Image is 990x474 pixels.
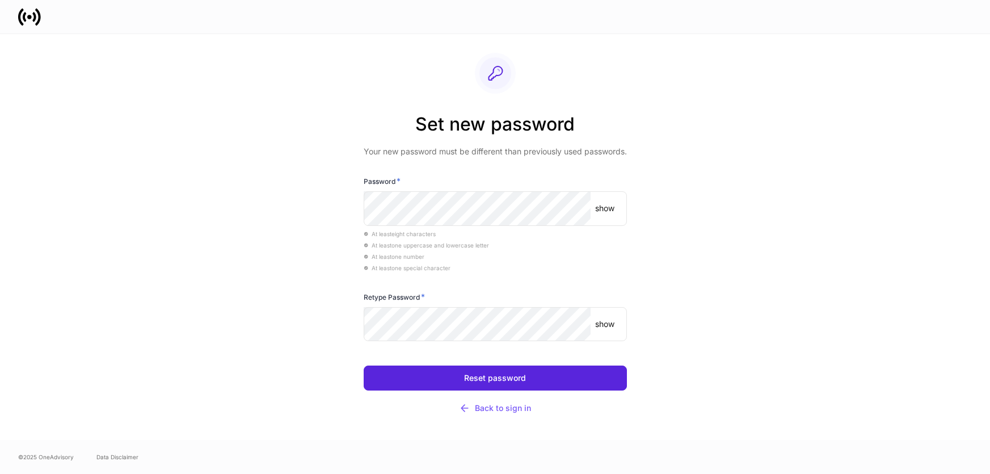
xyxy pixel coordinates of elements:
[364,230,436,237] span: At least eight characters
[364,265,450,271] span: At least one special character
[364,291,425,303] h6: Retype Password
[96,452,138,462] a: Data Disclaimer
[364,175,401,187] h6: Password
[364,395,627,421] button: Back to sign in
[364,366,627,391] button: Reset password
[595,203,614,214] p: show
[364,253,424,260] span: At least one number
[364,112,627,146] h2: Set new password
[595,318,614,330] p: show
[364,146,627,157] p: Your new password must be different than previously used passwords.
[364,242,489,249] span: At least one uppercase and lowercase letter
[459,402,531,414] div: Back to sign in
[464,374,526,382] div: Reset password
[18,452,74,462] span: © 2025 OneAdvisory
